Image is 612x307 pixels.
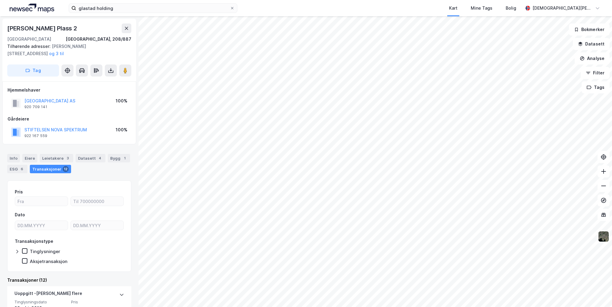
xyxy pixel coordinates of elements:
button: Bokmerker [569,23,610,36]
div: [PERSON_NAME] Plass 2 [7,23,78,33]
button: Analyse [575,52,610,64]
div: 922 167 559 [24,133,47,138]
div: Tinglysninger [30,249,60,254]
button: Filter [581,67,610,79]
div: Mine Tags [471,5,492,12]
div: Pris [15,188,23,196]
div: 920 709 141 [24,105,47,109]
div: 4 [97,155,103,161]
div: Datasett [76,154,105,162]
div: 3 [65,155,71,161]
div: Transaksjoner [30,165,71,173]
div: Transaksjoner (12) [7,277,131,284]
div: [DEMOGRAPHIC_DATA][PERSON_NAME] [532,5,593,12]
div: 6 [19,166,25,172]
div: 100% [116,97,127,105]
button: Tags [582,81,610,93]
div: Gårdeiere [8,115,131,123]
input: DD.MM.YYYY [15,221,68,230]
div: Aksjetransaksjon [30,258,67,264]
div: [GEOGRAPHIC_DATA], 208/887 [66,36,131,43]
div: 1 [122,155,128,161]
div: Hjemmelshaver [8,86,131,94]
div: [GEOGRAPHIC_DATA] [7,36,51,43]
div: Bolig [506,5,516,12]
div: 12 [63,166,69,172]
img: logo.a4113a55bc3d86da70a041830d287a7e.svg [10,4,54,13]
div: Bygg [108,154,130,162]
div: ESG [7,165,27,173]
span: Tinglysningsdato [14,299,67,305]
div: Dato [15,211,25,218]
div: Transaksjonstype [15,238,53,245]
button: Tag [7,64,59,77]
button: Datasett [573,38,610,50]
div: Info [7,154,20,162]
input: Til 700000000 [71,197,123,206]
input: Fra [15,197,68,206]
iframe: Chat Widget [582,278,612,307]
span: Tilhørende adresser: [7,44,52,49]
div: Uoppgitt - [PERSON_NAME] flere [14,290,82,299]
div: Eiere [22,154,37,162]
div: Kart [449,5,457,12]
div: 100% [116,126,127,133]
div: Leietakere [40,154,73,162]
div: [PERSON_NAME] [STREET_ADDRESS] [7,43,126,57]
span: Pris [71,299,124,305]
input: DD.MM.YYYY [71,221,123,230]
input: Søk på adresse, matrikkel, gårdeiere, leietakere eller personer [76,4,230,13]
img: 9k= [598,231,609,242]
